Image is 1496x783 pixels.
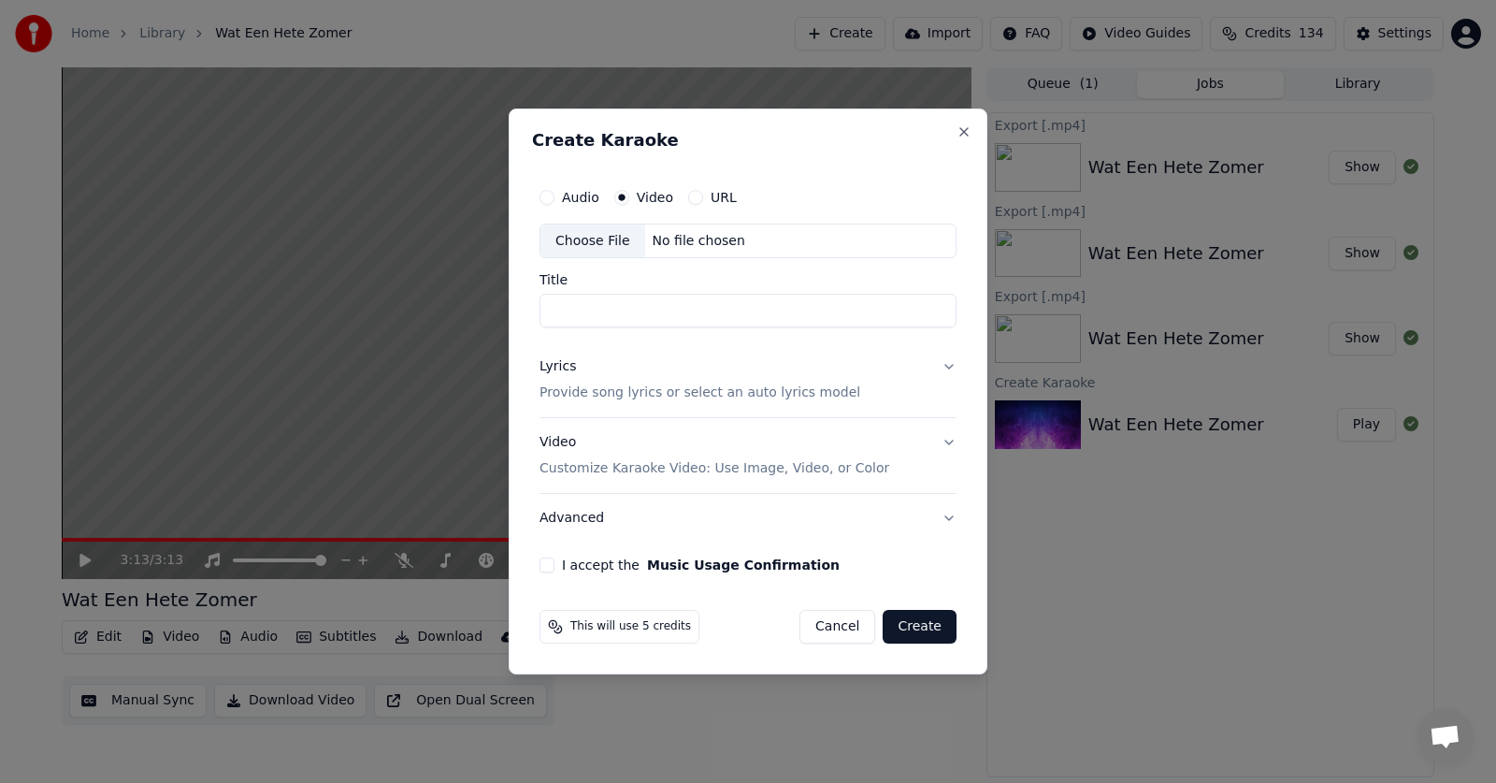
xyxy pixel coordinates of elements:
div: Lyrics [539,358,576,377]
div: Video [539,434,889,479]
label: I accept the [562,558,840,572]
span: This will use 5 credits [570,619,691,634]
button: Advanced [539,494,957,543]
label: Title [539,274,957,287]
p: Customize Karaoke Video: Use Image, Video, or Color [539,459,889,478]
label: URL [711,191,737,204]
div: No file chosen [645,232,753,251]
button: Create [883,610,957,644]
button: Cancel [799,610,875,644]
p: Provide song lyrics or select an auto lyrics model [539,384,860,403]
button: LyricsProvide song lyrics or select an auto lyrics model [539,343,957,418]
h2: Create Karaoke [532,132,964,149]
button: VideoCustomize Karaoke Video: Use Image, Video, or Color [539,419,957,494]
label: Video [637,191,673,204]
button: I accept the [647,558,840,572]
div: Choose File [540,225,645,258]
label: Audio [562,191,599,204]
